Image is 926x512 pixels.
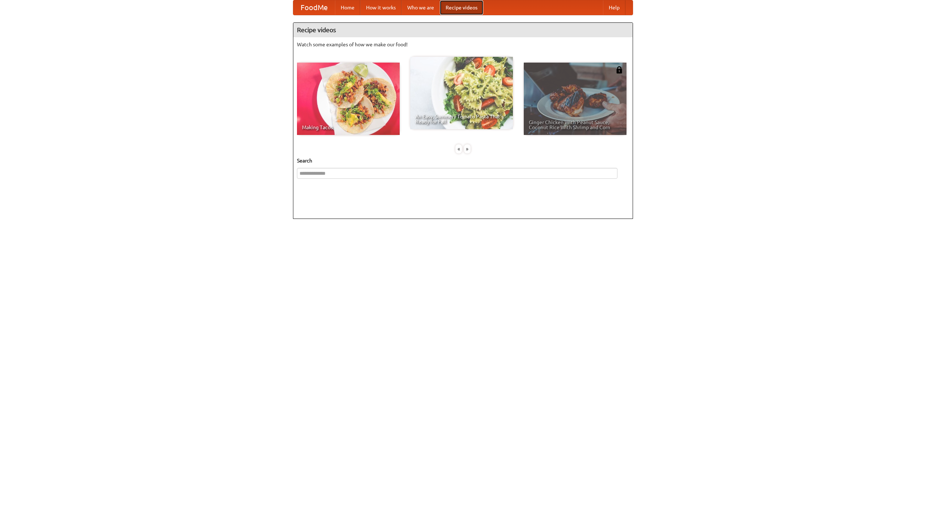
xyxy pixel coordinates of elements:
a: Who we are [402,0,440,15]
span: Making Tacos [302,125,395,130]
div: » [464,144,471,153]
h5: Search [297,157,629,164]
h4: Recipe videos [293,23,633,37]
span: An Easy, Summery Tomato Pasta That's Ready for Fall [415,114,508,124]
img: 483408.png [616,66,623,73]
a: How it works [360,0,402,15]
a: FoodMe [293,0,335,15]
a: Home [335,0,360,15]
a: An Easy, Summery Tomato Pasta That's Ready for Fall [410,57,513,129]
p: Watch some examples of how we make our food! [297,41,629,48]
a: Recipe videos [440,0,483,15]
div: « [455,144,462,153]
a: Help [603,0,625,15]
a: Making Tacos [297,63,400,135]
